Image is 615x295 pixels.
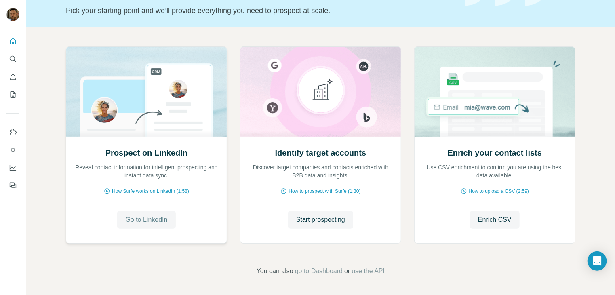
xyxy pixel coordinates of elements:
p: Use CSV enrichment to confirm you are using the best data available. [423,163,567,179]
span: How Surfe works on LinkedIn (1:58) [112,188,189,195]
span: Start prospecting [296,215,345,225]
h2: Prospect on LinkedIn [105,147,187,158]
h2: Identify target accounts [275,147,366,158]
span: How to prospect with Surfe (1:30) [289,188,360,195]
button: Enrich CSV [470,211,520,229]
img: Enrich your contact lists [414,47,575,137]
button: Start prospecting [288,211,353,229]
button: Enrich CSV [6,70,19,84]
span: or [344,266,350,276]
button: Feedback [6,178,19,193]
span: How to upload a CSV (2:59) [469,188,529,195]
p: Discover target companies and contacts enriched with B2B data and insights. [249,163,393,179]
span: Enrich CSV [478,215,512,225]
button: Dashboard [6,160,19,175]
img: Prospect on LinkedIn [66,47,227,137]
span: Go to LinkedIn [125,215,167,225]
button: My lists [6,87,19,102]
button: Use Surfe on LinkedIn [6,125,19,139]
img: Avatar [6,8,19,21]
span: You can also [257,266,293,276]
button: Search [6,52,19,66]
button: Quick start [6,34,19,48]
div: Open Intercom Messenger [588,251,607,271]
p: Pick your starting point and we’ll provide everything you need to prospect at scale. [66,5,455,16]
button: use the API [352,266,385,276]
button: go to Dashboard [295,266,343,276]
h2: Enrich your contact lists [448,147,542,158]
button: Use Surfe API [6,143,19,157]
p: Reveal contact information for intelligent prospecting and instant data sync. [74,163,219,179]
img: Identify target accounts [240,47,401,137]
button: Go to LinkedIn [117,211,175,229]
